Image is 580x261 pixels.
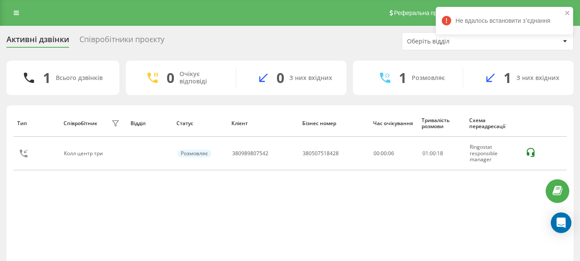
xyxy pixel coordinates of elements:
button: close [565,9,571,18]
div: 00:00:06 [374,150,413,157]
div: Співробітник [64,120,97,126]
div: Тип [17,120,55,126]
div: 0 [167,70,174,86]
div: 380989807542 [232,150,268,157]
div: 0 [276,70,284,86]
span: Реферальна програма [394,9,457,16]
div: Ringostat responsible manager [470,144,516,163]
div: Час очікування [373,120,414,126]
span: 00 [430,150,436,157]
div: Активні дзвінки [6,35,69,48]
div: Бізнес номер [302,120,365,126]
div: Open Intercom Messenger [551,212,571,233]
div: 1 [399,70,407,86]
div: Колл центр три [64,150,105,157]
div: Розмовляє [412,74,445,82]
div: Відділ [131,120,168,126]
div: : : [422,150,443,157]
div: З них вхідних [516,74,559,82]
span: 01 [422,150,428,157]
div: Очікує відповіді [179,71,223,85]
div: Розмовляє [177,150,211,157]
div: Клієнт [231,120,294,126]
div: З них вхідних [289,74,332,82]
div: Тривалість розмови [422,117,461,130]
div: 1 [43,70,51,86]
div: Всього дзвінків [56,74,103,82]
div: Схема переадресації [469,117,517,130]
span: 18 [437,150,443,157]
div: 380507518428 [303,150,339,157]
div: Не вдалось встановити зʼєднання [436,7,573,34]
div: Статус [176,120,223,126]
div: Співробітники проєкту [79,35,164,48]
div: 1 [504,70,511,86]
div: Оберіть відділ [407,38,510,45]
